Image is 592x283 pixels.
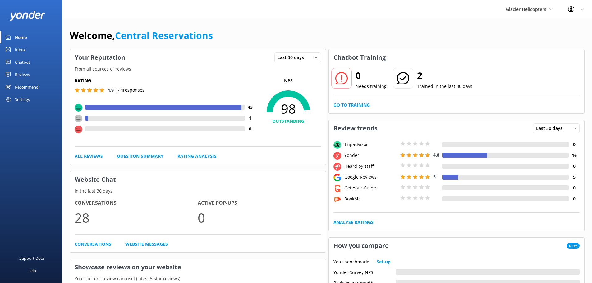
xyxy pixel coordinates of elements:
div: Tripadvisor [343,141,399,148]
div: Yonder [343,152,399,159]
div: Yonder Survey NPS [333,269,396,275]
a: Question Summary [117,153,163,160]
span: Last 30 days [536,125,566,132]
div: Support Docs [19,252,44,264]
a: Analyse Ratings [333,219,374,226]
span: 5 [433,174,436,180]
h3: Your Reputation [70,49,130,66]
span: 4.8 [433,152,439,158]
h4: 43 [245,104,256,111]
div: Recommend [15,81,39,93]
p: Your benchmark: [333,258,369,265]
span: Glacier Helicopters [506,6,546,12]
a: All Reviews [75,153,103,160]
span: New [567,243,580,249]
div: Get Your Guide [343,185,399,191]
div: Help [27,264,36,277]
img: yonder-white-logo.png [9,11,45,21]
h4: 5 [569,174,580,180]
a: Website Messages [125,241,168,248]
p: From all sources of reviews [70,66,326,72]
div: Chatbot [15,56,30,68]
h2: 2 [417,68,472,83]
a: Central Reservations [115,29,213,42]
a: Set-up [377,258,391,265]
div: Inbox [15,43,26,56]
p: NPS [256,77,321,84]
h4: 1 [245,115,256,121]
p: Trained in the last 30 days [417,83,472,90]
a: Go to Training [333,102,370,108]
div: BookMe [343,195,399,202]
h3: Review trends [329,120,382,136]
span: 4.9 [108,87,114,93]
h4: OUTSTANDING [256,118,321,125]
h3: Chatbot Training [329,49,390,66]
a: Conversations [75,241,111,248]
div: Settings [15,93,30,106]
h4: 0 [569,141,580,148]
div: Google Reviews [343,174,399,180]
h4: 0 [569,195,580,202]
h1: Welcome, [70,28,213,43]
h2: 0 [356,68,387,83]
h4: Conversations [75,199,198,207]
h3: Showcase reviews on your website [70,259,326,275]
p: In the last 30 days [70,188,326,194]
h4: Active Pop-ups [198,199,321,207]
h3: How you compare [329,238,393,254]
h4: 0 [569,163,580,170]
h4: 0 [569,185,580,191]
p: Your current review carousel (latest 5 star reviews) [70,275,326,282]
h3: Website Chat [70,171,326,188]
a: Rating Analysis [177,153,217,160]
div: Home [15,31,27,43]
span: 98 [256,101,321,116]
p: 28 [75,207,198,228]
div: Heard by staff [343,163,399,170]
div: Reviews [15,68,30,81]
h4: 0 [245,126,256,132]
span: Last 30 days [278,54,308,61]
h4: 16 [569,152,580,159]
p: | 44 responses [116,87,145,94]
p: 0 [198,207,321,228]
p: Needs training [356,83,387,90]
h5: Rating [75,77,256,84]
